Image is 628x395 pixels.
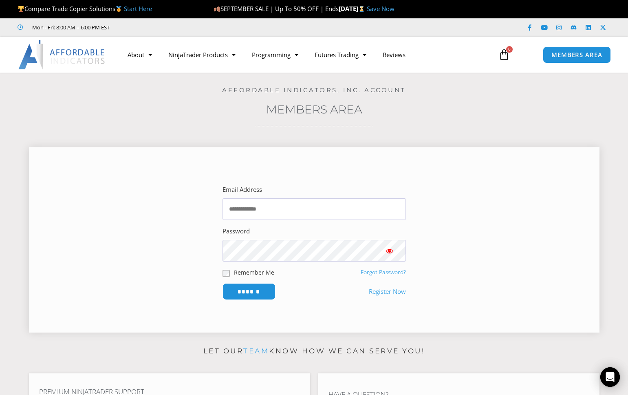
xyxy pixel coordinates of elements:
a: Affordable Indicators, Inc. Account [222,86,406,94]
img: 🍂 [214,6,220,12]
a: MEMBERS AREA [543,47,611,63]
a: Members Area [266,102,362,116]
a: team [243,347,269,355]
iframe: Customer reviews powered by Trustpilot [121,23,243,31]
span: Compare Trade Copier Solutions [18,4,152,13]
span: SEPTEMBER SALE | Up To 50% OFF | Ends [214,4,339,13]
span: Mon - Fri: 8:00 AM – 6:00 PM EST [30,22,110,32]
span: MEMBERS AREA [551,52,602,58]
a: Forgot Password? [361,269,406,276]
strong: [DATE] [339,4,367,13]
img: 🥇 [116,6,122,12]
a: NinjaTrader Products [160,45,244,64]
button: Show password [373,240,406,262]
a: Reviews [375,45,414,64]
a: Programming [244,45,306,64]
a: Futures Trading [306,45,375,64]
img: LogoAI | Affordable Indicators – NinjaTrader [18,40,106,69]
p: Let our know how we can serve you! [29,345,599,358]
img: ⌛ [359,6,365,12]
div: Open Intercom Messenger [600,367,620,387]
a: About [119,45,160,64]
label: Remember Me [234,268,274,277]
a: Save Now [367,4,394,13]
a: Register Now [369,286,406,297]
span: 0 [506,46,513,53]
img: 🏆 [18,6,24,12]
a: 0 [486,43,522,67]
label: Password [223,226,250,237]
nav: Menu [119,45,490,64]
label: Email Address [223,184,262,195]
a: Start Here [124,4,152,13]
